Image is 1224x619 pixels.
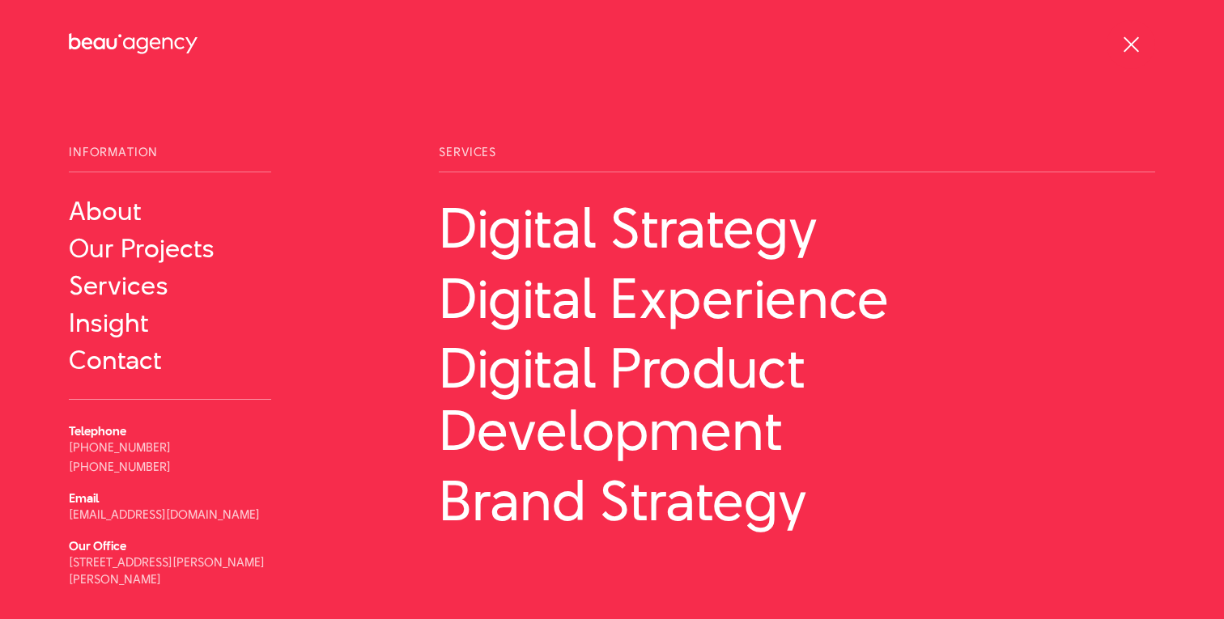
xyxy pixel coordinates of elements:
a: Digital Experience [439,267,1155,329]
a: Digital Strategy [439,197,1155,259]
a: [PHONE_NUMBER] [69,458,171,475]
a: [EMAIL_ADDRESS][DOMAIN_NAME] [69,506,260,523]
a: Digital Product Development [439,337,1155,461]
a: Brand Strategy [439,469,1155,532]
p: [STREET_ADDRESS][PERSON_NAME][PERSON_NAME] [69,553,271,587]
span: Information [69,146,271,172]
b: Our Office [69,537,126,554]
a: Services [69,271,271,300]
span: Services [439,146,1155,172]
b: Email [69,490,99,507]
a: About [69,197,271,226]
a: Contact [69,346,271,375]
a: [PHONE_NUMBER] [69,439,171,456]
a: Our Projects [69,234,271,263]
b: Telephone [69,422,126,439]
a: Insight [69,308,271,337]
